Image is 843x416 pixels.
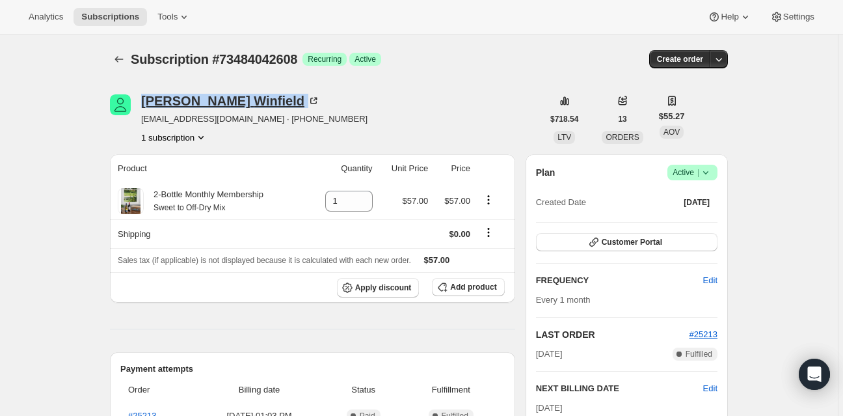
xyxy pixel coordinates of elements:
th: Shipping [110,219,307,248]
span: Apply discount [355,283,412,293]
div: 2-Bottle Monthly Membership [144,188,263,214]
th: Price [432,154,474,183]
span: Brandi Winfield [110,94,131,115]
button: Analytics [21,8,71,26]
th: Quantity [307,154,376,183]
h2: Plan [536,166,555,179]
span: Subscription #73484042608 [131,52,297,66]
span: Analytics [29,12,63,22]
span: Active [673,166,712,179]
small: Sweet to Off-Dry Mix [154,203,225,212]
button: Help [700,8,759,26]
a: #25213 [689,329,717,339]
span: $718.54 [550,114,578,124]
span: Help [721,12,738,22]
button: Subscriptions [110,50,128,68]
span: Subscriptions [81,12,139,22]
span: [EMAIL_ADDRESS][DOMAIN_NAME] · [PHONE_NUMBER] [141,113,368,126]
button: [DATE] [676,193,717,212]
span: Recurring [308,54,341,64]
div: Open Intercom Messenger [799,359,830,390]
button: Customer Portal [536,233,717,251]
span: [DATE] [536,403,563,413]
span: Add product [450,282,496,292]
span: $55.27 [659,110,685,123]
span: Fulfillment [405,383,497,396]
span: [DATE] [536,348,563,361]
button: Product actions [141,131,207,144]
h2: LAST ORDER [536,328,689,341]
th: Unit Price [377,154,433,183]
button: Product actions [478,193,499,207]
span: $57.00 [444,196,470,206]
div: [PERSON_NAME] Winfield [141,94,320,107]
button: 13 [610,110,634,128]
span: Active [355,54,376,64]
button: #25213 [689,328,717,341]
span: [DATE] [684,197,710,208]
span: ORDERS [606,133,639,142]
span: | [697,167,699,178]
button: Shipping actions [478,225,499,240]
span: Fulfilled [686,349,712,359]
span: $57.00 [424,255,450,265]
span: Billing date [197,383,322,396]
span: 13 [618,114,626,124]
h2: NEXT BILLING DATE [536,382,703,395]
button: Edit [695,270,725,291]
button: Create order [649,50,711,68]
button: Apply discount [337,278,420,298]
span: $0.00 [449,229,470,239]
span: Tools [157,12,178,22]
button: Settings [762,8,822,26]
button: Subscriptions [74,8,147,26]
span: Sales tax (if applicable) is not displayed because it is calculated with each new order. [118,256,411,265]
span: Customer Portal [602,237,662,247]
th: Order [120,376,193,404]
button: Add product [432,278,504,296]
button: $718.54 [542,110,586,128]
h2: FREQUENCY [536,274,703,287]
th: Product [110,154,307,183]
span: AOV [663,128,680,137]
span: Edit [703,274,717,287]
span: Every 1 month [536,295,591,305]
button: Tools [150,8,198,26]
span: Status [330,383,397,396]
h2: Payment attempts [120,363,505,376]
span: Create order [657,54,703,64]
span: Created Date [536,196,586,209]
span: $57.00 [402,196,428,206]
button: Edit [703,382,717,395]
span: LTV [557,133,571,142]
span: Settings [783,12,814,22]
